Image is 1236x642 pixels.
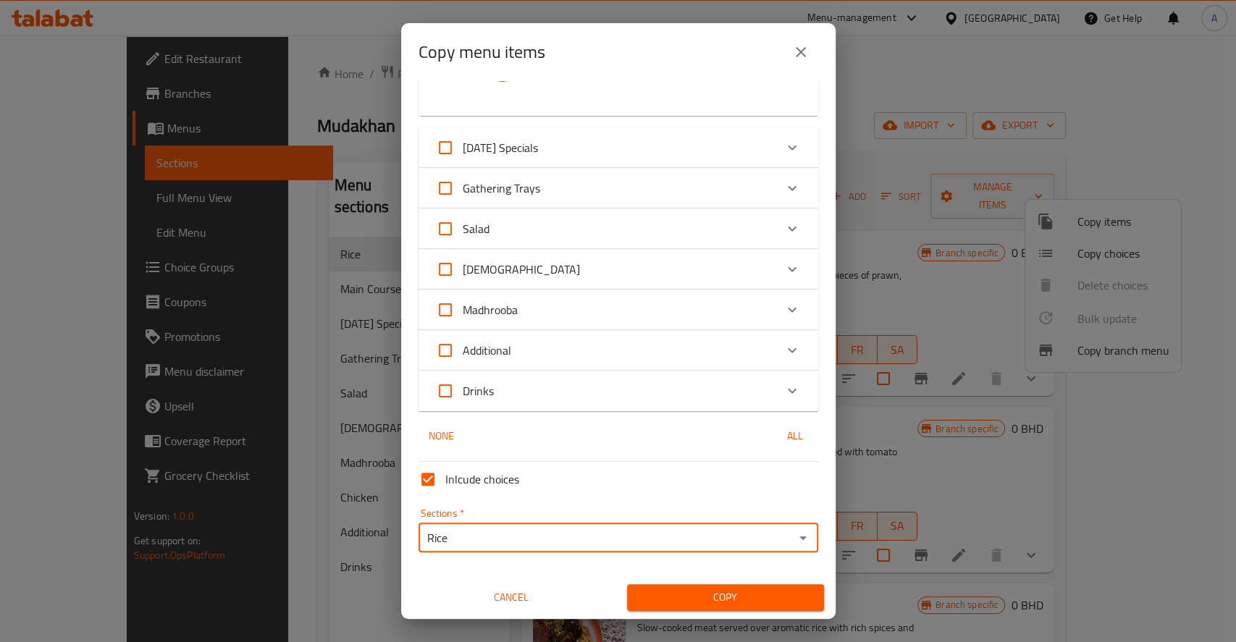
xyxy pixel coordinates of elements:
div: Expand [419,127,818,168]
label: Acknowledge [428,171,540,206]
button: None [419,423,465,449]
div: Expand [419,371,818,411]
span: Gathering Trays [463,177,540,199]
span: All [778,427,812,445]
div: Expand [419,290,818,330]
span: None [424,427,459,445]
button: All [772,423,818,449]
span: Copy [639,588,812,607]
span: [DEMOGRAPHIC_DATA] [463,258,580,280]
input: Select section [423,528,790,548]
p: 0 BHD [529,67,789,85]
span: Drinks [463,380,494,402]
label: Acknowledge [428,373,494,408]
div: Expand [419,330,818,371]
label: Acknowledge [428,252,580,287]
span: Madhrooba [463,299,518,321]
span: Salad [463,218,489,240]
span: Inlcude choices [445,470,519,488]
h2: Copy menu items [419,41,545,64]
button: close [783,35,818,69]
span: Cancel [419,588,604,607]
div: Expand [419,208,818,249]
span: Additional [463,339,511,361]
div: Expand [419,168,818,208]
label: Acknowledge [428,130,538,165]
label: Acknowledge [428,292,518,327]
button: Open [793,528,813,548]
button: Copy [627,584,824,611]
button: Cancel [413,584,610,611]
label: Acknowledge [428,211,489,246]
div: Expand [419,249,818,290]
span: [DATE] Specials [463,137,538,159]
label: Acknowledge [428,333,511,368]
